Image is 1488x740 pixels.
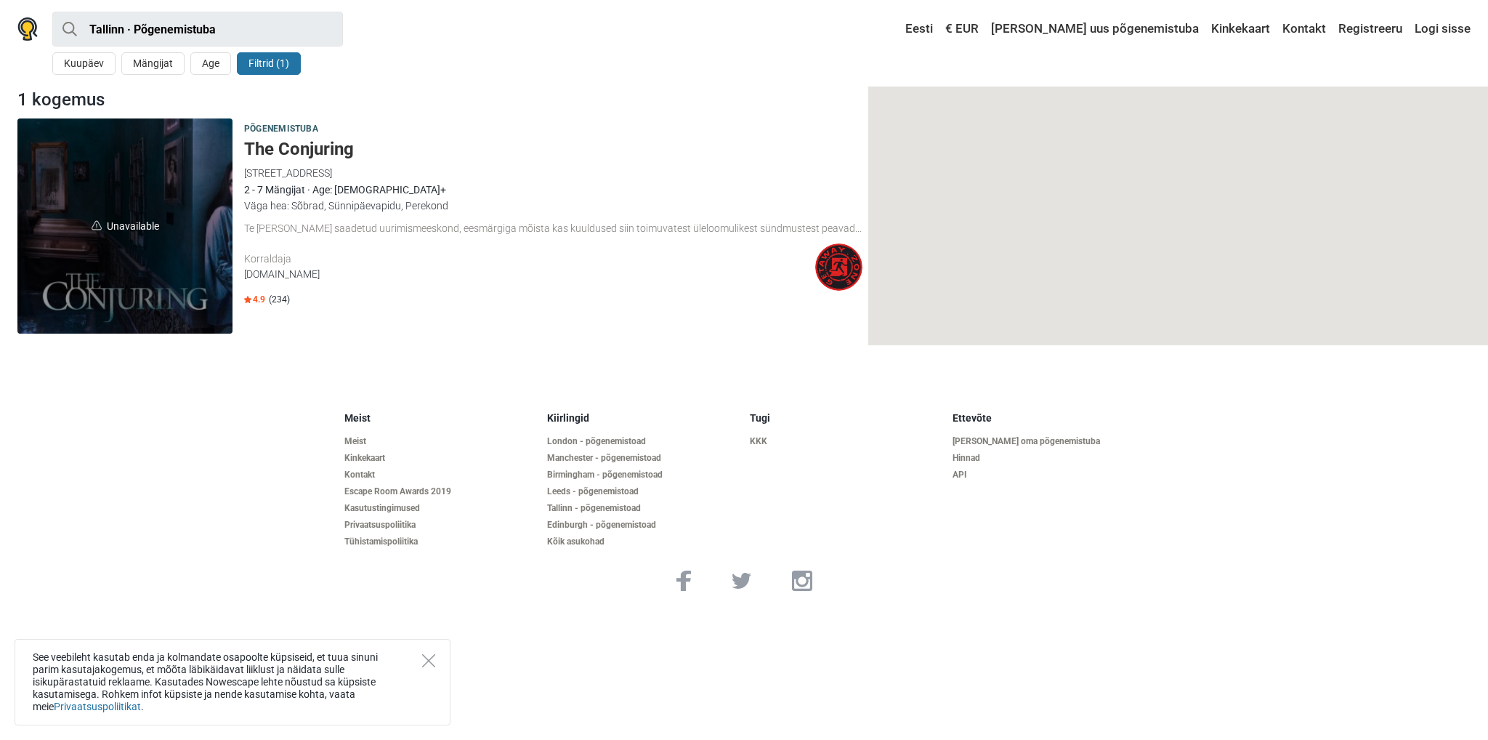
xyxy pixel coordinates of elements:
[52,12,343,47] input: proovi “Tallinn”
[12,87,868,113] div: 1 kogemus
[244,294,265,305] span: 4.9
[244,296,251,303] img: Star
[52,52,116,75] button: Kuupäev
[344,503,535,514] a: Kasutustingimused
[547,470,738,480] a: Birmingham - põgenemistoad
[953,470,1144,480] a: API
[15,639,450,725] div: See veebileht kasutab enda ja kolmandate osapoolte küpsiseid, et tuua sinuni parim kasutajakogemu...
[547,486,738,497] a: Leeds - põgenemistoad
[547,436,738,447] a: London - põgenemistoad
[244,267,815,282] div: [DOMAIN_NAME]
[547,520,738,531] a: Edinburgh - põgenemistoad
[1279,16,1330,42] a: Kontakt
[547,412,738,425] h5: Kiirlingid
[987,16,1202,42] a: [PERSON_NAME] uus põgenemistuba
[121,52,185,75] button: Mängijat
[344,436,535,447] a: Meist
[953,453,1144,464] a: Hinnad
[895,24,905,34] img: Eesti
[17,118,232,334] a: unavailableUnavailable The Conjuring
[190,52,231,75] button: Age
[244,139,862,160] h5: The Conjuring
[237,52,301,75] button: Filtrid (1)
[953,436,1144,447] a: [PERSON_NAME] oma põgenemistuba
[244,121,318,137] span: Põgenemistuba
[1411,16,1471,42] a: Logi sisse
[92,220,102,230] img: unavailable
[547,453,738,464] a: Manchester - põgenemistoad
[17,118,232,334] span: Unavailable
[344,536,535,547] a: Tühistamispoliitika
[750,412,941,425] h5: Tugi
[344,412,535,425] h5: Meist
[244,221,862,236] div: Te [PERSON_NAME] saadetud uurimismeeskond, eesmärgiga mõista kas kuuldused siin toimuvatest ülelo...
[344,486,535,497] a: Escape Room Awards 2019
[244,182,862,198] div: 2 - 7 Mängijat · Age: [DEMOGRAPHIC_DATA]+
[344,453,535,464] a: Kinkekaart
[244,252,815,267] div: Korraldaja
[547,536,738,547] a: Kõik asukohad
[17,17,38,41] img: Nowescape logo
[891,16,937,42] a: Eesti
[244,165,862,181] div: [STREET_ADDRESS]
[422,654,435,667] button: Close
[244,198,862,214] div: Väga hea: Sõbrad, Sünnipäevapidu, Perekond
[54,701,141,712] a: Privaatsuspoliitikat
[344,470,535,480] a: Kontakt
[547,503,738,514] a: Tallinn - põgenemistoad
[953,412,1144,425] h5: Ettevõte
[1335,16,1406,42] a: Registreeru
[344,520,535,531] a: Privaatsuspoliitika
[750,436,941,447] a: KKK
[269,294,290,305] span: (234)
[1208,16,1274,42] a: Kinkekaart
[815,244,862,291] img: GetAway.Zone
[942,16,982,42] a: € EUR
